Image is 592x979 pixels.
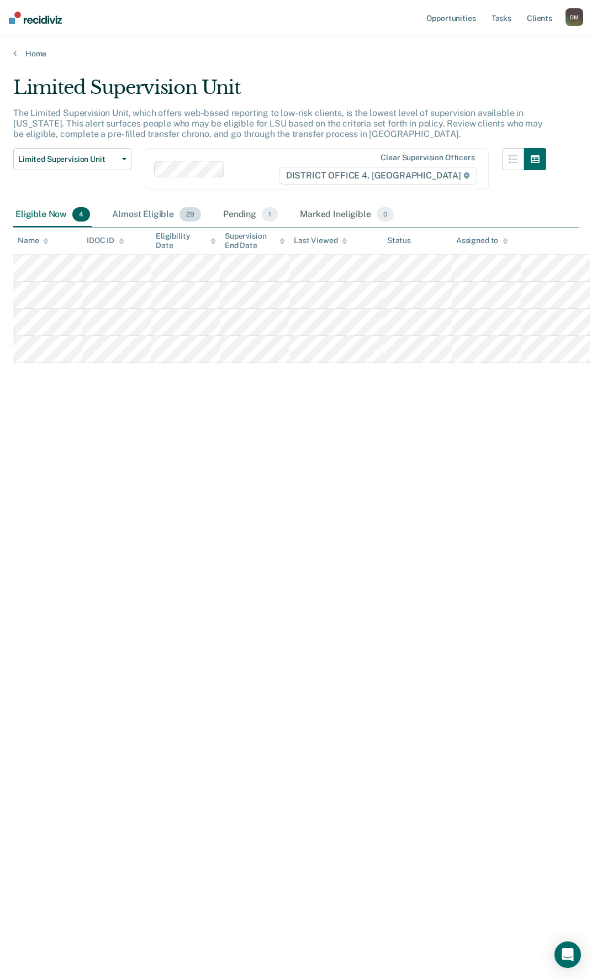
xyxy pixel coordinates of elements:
a: Home [13,49,579,59]
img: Recidiviz [9,12,62,24]
span: 4 [72,207,90,222]
div: Pending1 [221,203,280,227]
div: Last Viewed [294,236,347,245]
div: Status [387,236,411,245]
div: Name [18,236,49,245]
div: Assigned to [456,236,508,245]
span: Limited Supervision Unit [18,155,118,164]
div: Marked Ineligible0 [298,203,396,227]
button: DM [565,8,583,26]
div: IDOC ID [87,236,124,245]
button: Limited Supervision Unit [13,148,131,170]
div: Open Intercom Messenger [554,941,581,968]
p: The Limited Supervision Unit, which offers web-based reporting to low-risk clients, is the lowest... [13,108,543,139]
div: Limited Supervision Unit [13,76,546,108]
div: Eligible Now4 [13,203,92,227]
span: DISTRICT OFFICE 4, [GEOGRAPHIC_DATA] [279,167,477,185]
div: D M [565,8,583,26]
div: Clear supervision officers [380,153,474,162]
div: Eligibility Date [156,231,216,250]
span: 1 [262,207,278,222]
span: 0 [377,207,394,222]
span: 29 [179,207,201,222]
div: Supervision End Date [225,231,285,250]
div: Almost Eligible29 [110,203,203,227]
